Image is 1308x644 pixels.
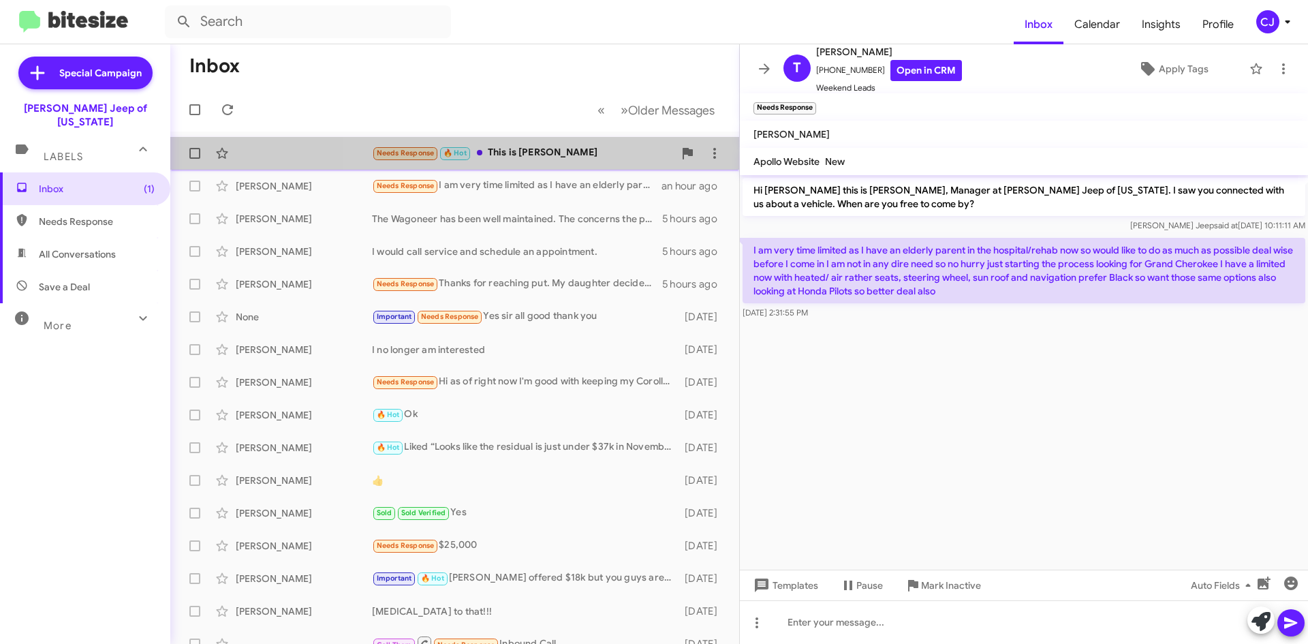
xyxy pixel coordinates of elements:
span: » [621,102,628,119]
div: [PERSON_NAME] [236,506,372,520]
span: Needs Response [377,378,435,386]
div: [DATE] [678,310,728,324]
div: [DATE] [678,539,728,553]
div: 👍 [372,474,678,487]
span: Needs Response [421,312,479,321]
span: Mark Inactive [921,573,981,598]
button: Mark Inactive [894,573,992,598]
span: (1) [144,182,155,196]
div: [DATE] [678,604,728,618]
div: 5 hours ago [662,212,728,226]
div: CJ [1256,10,1279,33]
div: I would call service and schedule an appointment. [372,245,662,258]
div: [DATE] [678,408,728,422]
span: [PERSON_NAME] [816,44,962,60]
div: [DATE] [678,343,728,356]
div: 5 hours ago [662,245,728,258]
button: CJ [1245,10,1293,33]
div: [PERSON_NAME] [236,343,372,356]
span: Special Campaign [59,66,142,80]
span: All Conversations [39,247,116,261]
span: Apply Tags [1159,57,1209,81]
h1: Inbox [189,55,240,77]
p: Hi [PERSON_NAME] this is [PERSON_NAME], Manager at [PERSON_NAME] Jeep of [US_STATE]. I saw you co... [743,178,1305,216]
span: [DATE] 2:31:55 PM [743,307,808,318]
span: Templates [751,573,818,598]
span: Important [377,312,412,321]
button: Apply Tags [1103,57,1243,81]
span: More [44,320,72,332]
a: Insights [1131,5,1192,44]
div: Ok [372,407,678,423]
a: Inbox [1014,5,1063,44]
div: [PERSON_NAME] [236,539,372,553]
span: 🔥 Hot [377,410,400,419]
div: [PERSON_NAME] offered $18k but you guys are local so I figured deal with the devil you know but i... [372,570,678,586]
div: Liked “Looks like the residual is just under $37k in November. Will see what its worth then.” [372,440,678,455]
span: 🔥 Hot [421,574,444,583]
div: [DATE] [678,474,728,487]
div: an hour ago [661,179,728,193]
div: [DATE] [678,572,728,585]
div: [PERSON_NAME] [236,408,372,422]
div: [MEDICAL_DATA] to that!!! [372,604,678,618]
div: [PERSON_NAME] [236,572,372,585]
button: Pause [829,573,894,598]
div: [PERSON_NAME] [236,212,372,226]
span: Labels [44,151,83,163]
span: Needs Response [377,149,435,157]
a: Calendar [1063,5,1131,44]
div: [PERSON_NAME] [236,604,372,618]
span: [PERSON_NAME] Jeep [DATE] 10:11:11 AM [1130,220,1305,230]
button: Auto Fields [1180,573,1267,598]
div: I am very time limited as I have an elderly parent in the hospital/rehab now so would like to do ... [372,178,661,194]
div: None [236,310,372,324]
span: Needs Response [377,279,435,288]
div: [PERSON_NAME] [236,277,372,291]
div: $25,000 [372,538,678,553]
div: [PERSON_NAME] [236,179,372,193]
a: Profile [1192,5,1245,44]
div: Hi as of right now I'm good with keeping my Corolla, what if I know someone that wants to possibl... [372,374,678,390]
nav: Page navigation example [590,96,723,124]
span: Older Messages [628,103,715,118]
div: This is [PERSON_NAME] [372,145,674,161]
span: Apollo Website [753,155,820,168]
div: I no longer am interested [372,343,678,356]
button: Previous [589,96,613,124]
div: The Wagoneer has been well maintained. The concerns the previous owner had were rectified and its... [372,212,662,226]
div: [DATE] [678,441,728,455]
span: Sold [377,508,392,517]
a: Special Campaign [18,57,153,89]
span: Save a Deal [39,280,90,294]
button: Templates [740,573,829,598]
button: Next [612,96,723,124]
div: [PERSON_NAME] [236,375,372,389]
div: [DATE] [678,506,728,520]
span: Pause [856,573,883,598]
span: [PHONE_NUMBER] [816,60,962,81]
span: Needs Response [377,541,435,550]
a: Open in CRM [890,60,962,81]
div: Yes [372,505,678,521]
div: Yes sir all good thank you [372,309,678,324]
div: [DATE] [678,375,728,389]
span: [PERSON_NAME] [753,128,830,140]
span: said at [1214,220,1238,230]
span: 🔥 Hot [377,443,400,452]
span: Weekend Leads [816,81,962,95]
span: Needs Response [39,215,155,228]
input: Search [165,5,451,38]
small: Needs Response [753,102,816,114]
span: Auto Fields [1191,573,1256,598]
div: [PERSON_NAME] [236,245,372,258]
p: I am very time limited as I have an elderly parent in the hospital/rehab now so would like to do ... [743,238,1305,303]
div: Thanks for reaching put. My daughter decided to go with a different vehicle [372,276,662,292]
span: Inbox [39,182,155,196]
span: T [793,57,801,79]
span: Important [377,574,412,583]
span: New [825,155,845,168]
